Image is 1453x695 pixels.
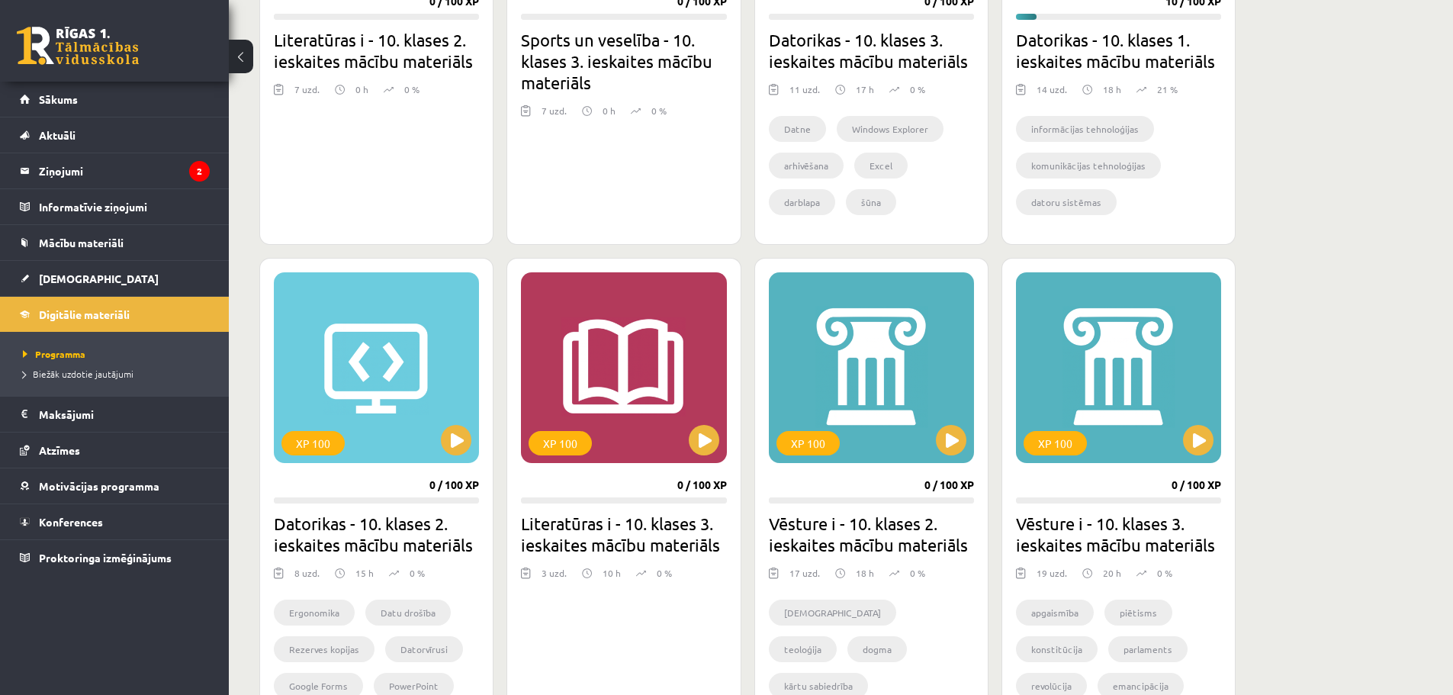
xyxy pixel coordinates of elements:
h2: Datorikas - 10. klases 2. ieskaites mācību materiāls [274,513,479,555]
li: Datorvīrusi [385,636,463,662]
h2: Literatūras i - 10. klases 2. ieskaites mācību materiāls [274,29,479,72]
a: Digitālie materiāli [20,297,210,332]
div: 7 uzd. [542,104,567,127]
span: Programma [23,348,85,360]
a: Informatīvie ziņojumi [20,189,210,224]
li: Windows Explorer [837,116,943,142]
p: 18 h [1103,82,1121,96]
li: Datne [769,116,826,142]
li: Ergonomika [274,600,355,626]
div: 14 uzd. [1037,82,1067,105]
a: Proktoringa izmēģinājums [20,540,210,575]
a: Aktuāli [20,117,210,153]
p: 0 % [410,566,425,580]
div: XP 100 [776,431,840,455]
div: 11 uzd. [789,82,820,105]
p: 0 % [651,104,667,117]
li: šūna [846,189,896,215]
div: 17 uzd. [789,566,820,589]
li: informācijas tehnoloģijas [1016,116,1154,142]
li: piētisms [1104,600,1172,626]
a: Mācību materiāli [20,225,210,260]
p: 0 h [355,82,368,96]
h2: Vēsture i - 10. klases 3. ieskaites mācību materiāls [1016,513,1221,555]
a: Maksājumi [20,397,210,432]
li: parlaments [1108,636,1188,662]
a: Sākums [20,82,210,117]
div: 19 uzd. [1037,566,1067,589]
p: 0 % [657,566,672,580]
a: [DEMOGRAPHIC_DATA] [20,261,210,296]
span: Konferences [39,515,103,529]
h2: Datorikas - 10. klases 3. ieskaites mācību materiāls [769,29,974,72]
li: datoru sistēmas [1016,189,1117,215]
li: Excel [854,153,908,179]
legend: Informatīvie ziņojumi [39,189,210,224]
p: 0 % [910,82,925,96]
a: Ziņojumi2 [20,153,210,188]
legend: Maksājumi [39,397,210,432]
a: Motivācijas programma [20,468,210,504]
legend: Ziņojumi [39,153,210,188]
a: Biežāk uzdotie jautājumi [23,367,214,381]
p: 10 h [603,566,621,580]
li: teoloģija [769,636,837,662]
span: Biežāk uzdotie jautājumi [23,368,133,380]
a: Programma [23,347,214,361]
li: Datu drošība [365,600,451,626]
span: Aktuāli [39,128,76,142]
span: Motivācijas programma [39,479,159,493]
span: Digitālie materiāli [39,307,130,321]
p: 18 h [856,566,874,580]
p: 20 h [1103,566,1121,580]
li: komunikācijas tehnoloģijas [1016,153,1161,179]
h2: Sports un veselība - 10. klases 3. ieskaites mācību materiāls [521,29,726,93]
p: 21 % [1157,82,1178,96]
a: Konferences [20,504,210,539]
li: konstitūcija [1016,636,1098,662]
span: [DEMOGRAPHIC_DATA] [39,272,159,285]
p: 0 h [603,104,616,117]
p: 0 % [910,566,925,580]
div: 7 uzd. [294,82,320,105]
li: darblapa [769,189,835,215]
li: [DEMOGRAPHIC_DATA] [769,600,896,626]
div: 3 uzd. [542,566,567,589]
p: 0 % [1157,566,1172,580]
li: dogma [847,636,907,662]
div: 8 uzd. [294,566,320,589]
p: 0 % [404,82,420,96]
i: 2 [189,161,210,182]
h2: Literatūras i - 10. klases 3. ieskaites mācību materiāls [521,513,726,555]
p: 15 h [355,566,374,580]
div: XP 100 [1024,431,1087,455]
h2: Vēsture i - 10. klases 2. ieskaites mācību materiāls [769,513,974,555]
p: 17 h [856,82,874,96]
li: Rezerves kopijas [274,636,375,662]
li: apgaismība [1016,600,1094,626]
h2: Datorikas - 10. klases 1. ieskaites mācību materiāls [1016,29,1221,72]
li: arhivēšana [769,153,844,179]
span: Mācību materiāli [39,236,124,249]
a: Atzīmes [20,433,210,468]
span: Sākums [39,92,78,106]
a: Rīgas 1. Tālmācības vidusskola [17,27,139,65]
div: XP 100 [281,431,345,455]
span: Atzīmes [39,443,80,457]
span: Proktoringa izmēģinājums [39,551,172,565]
div: XP 100 [529,431,592,455]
